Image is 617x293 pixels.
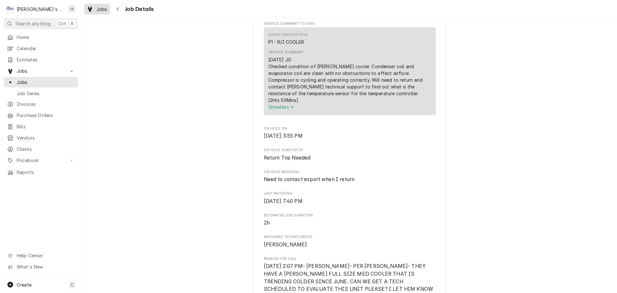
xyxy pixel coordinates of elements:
div: Jeff Rue's Avatar [67,5,76,14]
span: Job Details [123,5,154,14]
span: Invoices [17,101,75,107]
span: Estimates [17,56,75,63]
span: [DATE] 7:40 PM [264,198,303,204]
div: C [6,5,15,14]
a: Estimates [4,54,78,65]
a: Jobs [84,4,110,14]
span: K [71,20,74,27]
a: Job Series [4,88,78,99]
a: Vendors [4,133,78,143]
a: Go to What's New [4,261,78,272]
span: Bills [17,123,75,130]
a: Go to Jobs [4,66,78,76]
a: Go to Help Center [4,250,78,261]
span: Need to contact export when I return [264,176,355,182]
div: Last Modified [264,191,436,205]
a: Purchase Orders [4,110,78,121]
span: On Hold On [264,126,436,131]
a: Reports [4,167,78,178]
div: [DATE] JG Checked condition of [PERSON_NAME] cooler. Condenser coil and evaporator coil are clean... [268,56,431,104]
span: 2h [264,220,270,226]
span: Estimated Job Duration [264,213,436,218]
span: Estimated Job Duration [264,219,436,227]
a: Invoices [4,99,78,109]
span: Home [17,34,75,41]
span: On Hold Message [264,176,436,183]
span: Pricebook [17,157,65,164]
a: Clients [4,144,78,154]
span: Show less [268,104,294,110]
span: Calendar [17,45,75,52]
a: Go to Pricebook [4,155,78,166]
span: Help Center [17,252,74,259]
span: On Hold SubStatus [264,148,436,153]
a: Calendar [4,43,78,54]
div: On Hold Message [264,169,436,183]
span: Last Modified [264,191,436,196]
span: Job Series [17,90,75,97]
span: Last Modified [264,197,436,205]
div: Service Summary [264,27,436,118]
span: Jobs [17,68,65,74]
div: Clay's Refrigeration's Avatar [6,5,15,14]
span: Jobs [17,79,75,86]
span: On Hold On [264,132,436,140]
span: On Hold Message [264,169,436,175]
span: Purchase Orders [17,112,75,119]
span: Clients [17,146,75,152]
div: Short Description [268,32,308,38]
span: Assigned Technician(s) [264,234,436,240]
div: Service Summary To Date [264,21,436,118]
span: Assigned Technician(s) [264,241,436,249]
span: Service Summary To Date [264,21,436,26]
button: Showless [268,104,431,110]
span: Reason For Call [264,256,436,261]
span: [PERSON_NAME] [264,242,307,248]
div: On Hold On [264,126,436,140]
button: Search anythingCtrlK [4,18,78,29]
a: Home [4,32,78,42]
span: Create [17,282,31,288]
span: Return Trip Needed [264,155,311,161]
div: P1 - R/I COOLER [268,39,304,45]
span: Reports [17,169,75,176]
div: Estimated Job Duration [264,213,436,227]
div: Assigned Technician(s) [264,234,436,248]
div: Service Summary [268,50,303,55]
span: Search anything [15,20,51,27]
button: Navigate back [113,4,123,14]
span: Vendors [17,134,75,141]
span: On Hold SubStatus [264,154,436,162]
span: Ctrl [58,20,67,27]
span: What's New [17,263,74,270]
div: JR [67,5,76,14]
span: C [71,281,74,288]
div: On Hold SubStatus [264,148,436,161]
a: Bills [4,121,78,132]
a: Jobs [4,77,78,87]
div: [PERSON_NAME]'s Refrigeration [17,6,64,13]
span: [DATE] 3:55 PM [264,133,303,139]
span: Jobs [96,6,107,13]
